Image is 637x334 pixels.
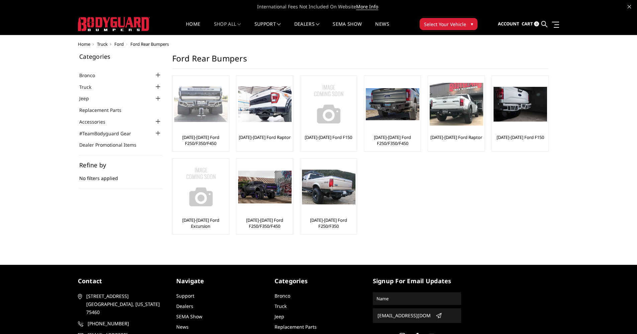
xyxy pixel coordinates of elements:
[373,277,461,286] h5: signup for email updates
[172,53,548,69] h1: Ford Rear Bumpers
[79,118,114,125] a: Accessories
[186,22,200,35] a: Home
[498,21,519,27] span: Account
[275,303,287,309] a: Truck
[97,41,108,47] a: Truck
[79,162,162,189] div: No filters applied
[88,320,165,328] span: [PHONE_NUMBER]
[366,134,419,146] a: [DATE]-[DATE] Ford F250/F350/F450
[497,134,544,140] a: [DATE]-[DATE] Ford F150
[374,293,460,304] input: Name
[79,53,162,59] h5: Categories
[471,20,473,27] span: ▾
[238,217,291,229] a: [DATE]-[DATE] Ford F250/F350/F450
[130,41,169,47] span: Ford Rear Bumpers
[420,18,477,30] button: Select Your Vehicle
[79,83,100,91] a: Truck
[79,162,162,168] h5: Refine by
[79,95,97,102] a: Jeep
[78,320,166,328] a: [PHONE_NUMBER]
[174,217,227,229] a: [DATE]-[DATE] Ford Excursion
[275,324,317,330] a: Replacement Parts
[176,324,189,330] a: News
[78,41,90,47] a: Home
[424,21,466,28] span: Select Your Vehicle
[176,303,193,309] a: Dealers
[79,72,103,79] a: Bronco
[305,134,352,140] a: [DATE]-[DATE] Ford F150
[275,293,290,299] a: Bronco
[333,22,362,35] a: SEMA Show
[114,41,124,47] a: Ford
[79,141,145,148] a: Dealer Promotional Items
[522,15,539,33] a: Cart 0
[498,15,519,33] a: Account
[78,17,150,31] img: BODYGUARD BUMPERS
[254,22,281,35] a: Support
[176,313,202,320] a: SEMA Show
[174,160,227,214] a: No Image
[302,217,355,229] a: [DATE]-[DATE] Ford F250/F350
[176,293,194,299] a: Support
[604,302,637,334] iframe: Chat Widget
[86,292,164,316] span: [STREET_ADDRESS] [GEOGRAPHIC_DATA], [US_STATE] 75460
[174,160,228,214] img: No Image
[176,277,264,286] h5: Navigate
[294,22,320,35] a: Dealers
[79,130,139,137] a: #TeamBodyguard Gear
[275,277,363,286] h5: Categories
[239,134,291,140] a: [DATE]-[DATE] Ford Raptor
[79,107,130,114] a: Replacement Parts
[275,313,284,320] a: Jeep
[375,310,433,321] input: Email
[430,134,482,140] a: [DATE]-[DATE] Ford Raptor
[534,21,539,26] span: 0
[214,22,241,35] a: shop all
[174,134,227,146] a: [DATE]-[DATE] Ford F250/F350/F450
[522,21,533,27] span: Cart
[356,3,378,10] a: More Info
[375,22,389,35] a: News
[302,77,355,131] img: No Image
[78,277,166,286] h5: contact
